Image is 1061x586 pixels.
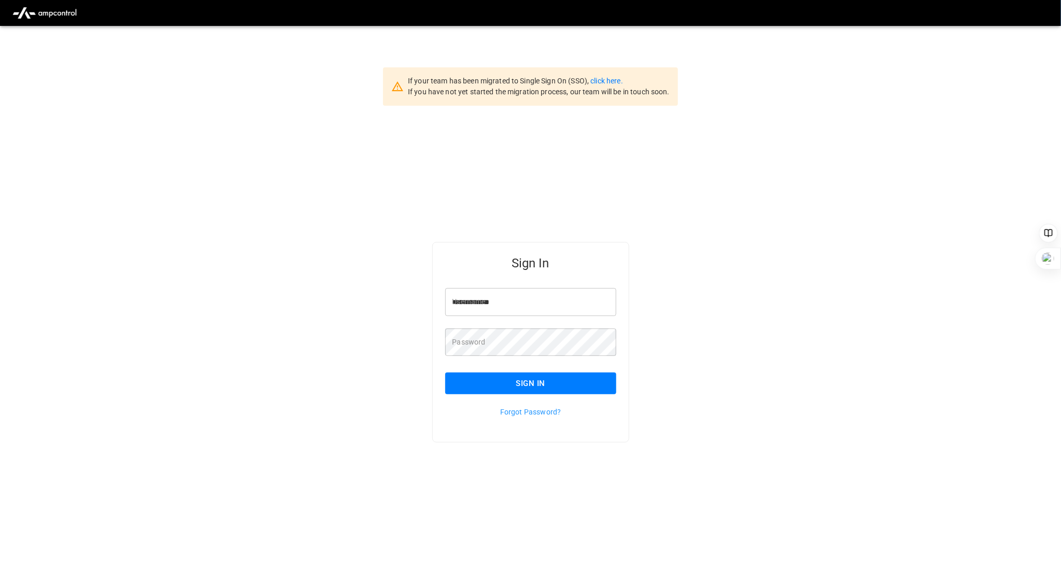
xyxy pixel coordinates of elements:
[408,88,670,96] span: If you have not yet started the migration process, our team will be in touch soon.
[590,77,623,85] a: click here.
[445,255,616,271] h5: Sign In
[8,3,81,23] img: ampcontrol.io logo
[445,373,616,394] button: Sign In
[445,407,616,417] p: Forgot Password?
[408,77,590,85] span: If your team has been migrated to Single Sign On (SSO),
